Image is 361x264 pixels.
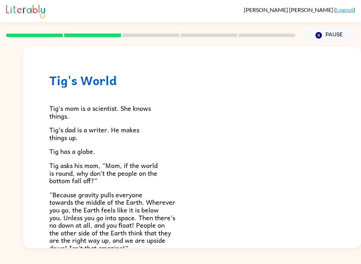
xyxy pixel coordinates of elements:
span: Tig’s dad is a writer. He makes things up. [49,125,139,143]
span: Tig’s mom is a scientist. She knows things. [49,103,151,121]
a: Logout [336,6,353,13]
span: “Because gravity pulls everyone towards the middle of the Earth. Wherever you go, the Earth feels... [49,190,175,253]
div: ( ) [244,6,355,13]
h1: Tig's World [49,73,335,88]
span: [PERSON_NAME] [PERSON_NAME] [244,6,334,13]
span: Tig has a globe. [49,146,95,156]
img: Literably [6,3,45,18]
button: Pause [304,27,355,43]
span: Tig asks his mom, “Mom, if the world is round, why don’t the people on the bottom fall off?” [49,160,158,186]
